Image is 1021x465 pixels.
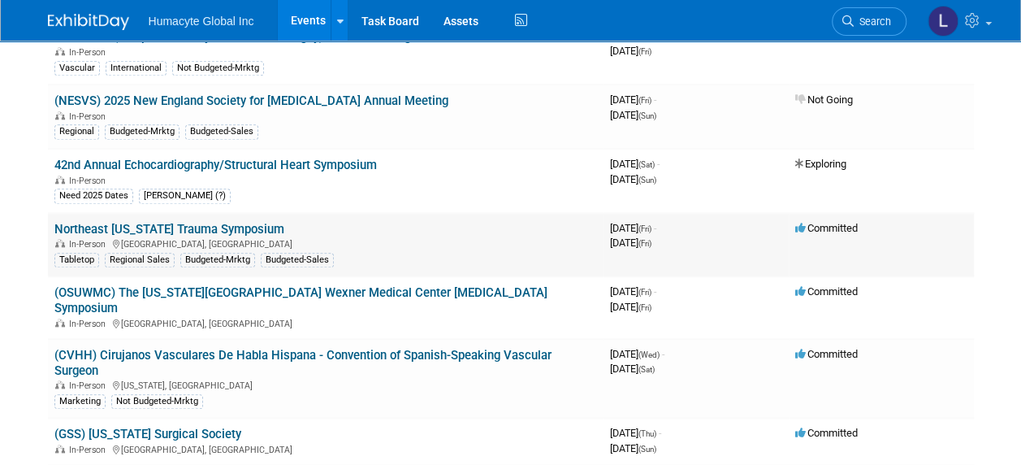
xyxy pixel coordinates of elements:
[54,158,377,172] a: 42nd Annual Echocardiography/Structural Heart Symposium
[638,96,651,105] span: (Fri)
[54,61,100,76] div: Vascular
[139,189,231,203] div: [PERSON_NAME] (?)
[111,394,203,409] div: Not Budgeted-Mrktg
[54,378,597,391] div: [US_STATE], [GEOGRAPHIC_DATA]
[69,380,110,391] span: In-Person
[659,427,661,439] span: -
[610,158,660,170] span: [DATE]
[54,285,547,315] a: (OSUWMC) The [US_STATE][GEOGRAPHIC_DATA] Wexner Medical Center [MEDICAL_DATA] Symposium
[654,93,656,106] span: -
[795,427,858,439] span: Committed
[610,427,661,439] span: [DATE]
[54,427,241,441] a: (GSS) [US_STATE] Surgical Society
[54,316,597,329] div: [GEOGRAPHIC_DATA], [GEOGRAPHIC_DATA]
[54,348,552,378] a: (CVHH) Cirujanos Vasculares De Habla Hispana - Convention of Spanish-Speaking Vascular Surgeon
[638,176,656,185] span: (Sun)
[795,93,853,106] span: Not Going
[610,45,651,57] span: [DATE]
[54,237,597,250] div: [GEOGRAPHIC_DATA], [GEOGRAPHIC_DATA]
[638,350,660,359] span: (Wed)
[610,285,656,298] span: [DATE]
[69,319,110,329] span: In-Person
[69,47,110,58] span: In-Person
[854,15,891,28] span: Search
[795,158,846,170] span: Exploring
[795,285,858,298] span: Committed
[55,176,65,184] img: In-Person Event
[657,158,660,170] span: -
[638,429,656,438] span: (Thu)
[610,173,656,185] span: [DATE]
[638,111,656,120] span: (Sun)
[55,111,65,120] img: In-Person Event
[638,303,651,312] span: (Fri)
[54,93,448,108] a: (NESVS) 2025 New England Society for [MEDICAL_DATA] Annual Meeting
[54,442,597,455] div: [GEOGRAPHIC_DATA], [GEOGRAPHIC_DATA]
[55,319,65,327] img: In-Person Event
[610,348,664,360] span: [DATE]
[106,61,167,76] div: International
[610,442,656,454] span: [DATE]
[795,222,858,234] span: Committed
[55,380,65,389] img: In-Person Event
[832,7,906,36] a: Search
[69,445,110,455] span: In-Person
[610,93,656,106] span: [DATE]
[638,288,651,297] span: (Fri)
[261,253,334,267] div: Budgeted-Sales
[69,176,110,186] span: In-Person
[48,14,129,30] img: ExhibitDay
[662,348,664,360] span: -
[638,365,655,374] span: (Sat)
[54,222,284,237] a: Northeast [US_STATE] Trauma Symposium
[105,124,180,139] div: Budgeted-Mrktg
[610,109,656,121] span: [DATE]
[638,47,651,56] span: (Fri)
[55,239,65,247] img: In-Person Event
[54,189,133,203] div: Need 2025 Dates
[69,239,110,250] span: In-Person
[638,160,655,169] span: (Sat)
[172,61,264,76] div: Not Budgeted-Mrktg
[610,363,655,375] span: [DATE]
[638,239,651,248] span: (Fri)
[55,445,65,453] img: In-Person Event
[928,6,958,37] img: Linda Hamilton
[54,124,99,139] div: Regional
[105,253,175,267] div: Regional Sales
[54,253,99,267] div: Tabletop
[69,111,110,122] span: In-Person
[654,222,656,234] span: -
[638,445,656,454] span: (Sun)
[610,237,651,249] span: [DATE]
[55,47,65,55] img: In-Person Event
[185,124,258,139] div: Budgeted-Sales
[54,394,106,409] div: Marketing
[149,15,254,28] span: Humacyte Global Inc
[638,224,651,233] span: (Fri)
[180,253,255,267] div: Budgeted-Mrktg
[654,285,656,298] span: -
[610,222,656,234] span: [DATE]
[795,348,858,360] span: Committed
[610,301,651,313] span: [DATE]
